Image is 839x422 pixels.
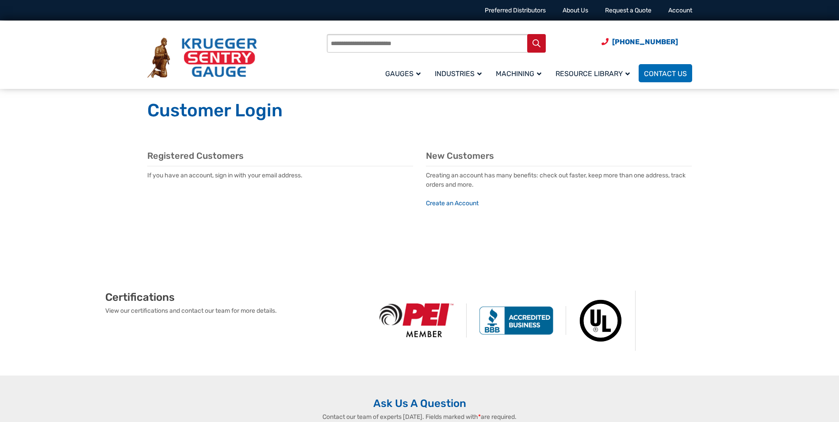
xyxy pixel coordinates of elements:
[385,69,421,78] span: Gauges
[566,291,636,351] img: Underwriters Laboratories
[496,69,541,78] span: Machining
[644,69,687,78] span: Contact Us
[426,150,692,161] h2: New Customers
[426,171,692,208] p: Creating an account has many benefits: check out faster, keep more than one address, track orders...
[563,7,588,14] a: About Us
[380,63,429,84] a: Gauges
[147,397,692,410] h2: Ask Us A Question
[601,36,678,47] a: Phone Number (920) 434-8860
[367,303,467,338] img: PEI Member
[485,7,546,14] a: Preferred Distributors
[429,63,490,84] a: Industries
[147,171,413,180] p: If you have an account, sign in with your email address.
[550,63,639,84] a: Resource Library
[668,7,692,14] a: Account
[105,291,367,304] h2: Certifications
[435,69,482,78] span: Industries
[147,38,257,78] img: Krueger Sentry Gauge
[105,306,367,315] p: View our certifications and contact our team for more details.
[276,412,563,422] p: Contact our team of experts [DATE]. Fields marked with are required.
[556,69,630,78] span: Resource Library
[605,7,651,14] a: Request a Quote
[426,199,479,207] a: Create an Account
[490,63,550,84] a: Machining
[612,38,678,46] span: [PHONE_NUMBER]
[639,64,692,82] a: Contact Us
[467,306,566,334] img: BBB
[147,150,413,161] h2: Registered Customers
[147,100,692,122] h1: Customer Login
